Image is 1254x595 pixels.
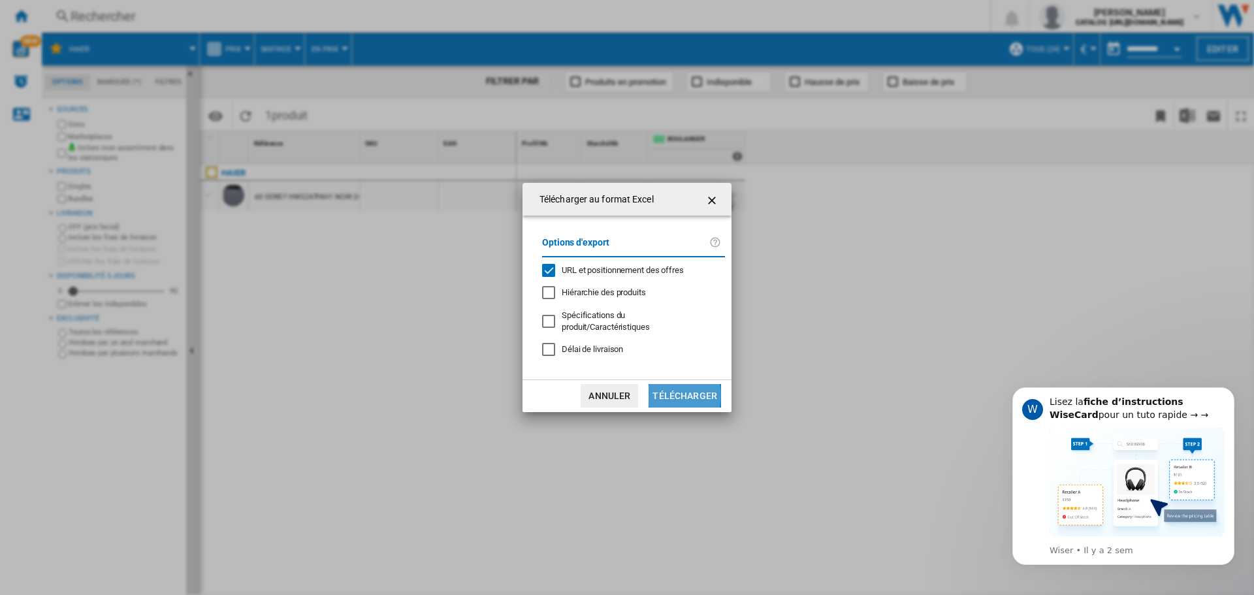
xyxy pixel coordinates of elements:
[542,287,715,299] md-checkbox: Hiérarchie des produits
[542,264,715,276] md-checkbox: URL et positionnement des offres
[542,235,709,259] label: Options d'export
[700,186,726,212] button: getI18NText('BUTTONS.CLOSE_DIALOG')
[705,193,721,208] ng-md-icon: getI18NText('BUTTONS.CLOSE_DIALOG')
[562,265,684,275] span: URL et positionnement des offres
[562,310,650,332] span: Spécifications du produit/Caractéristiques
[542,344,725,356] md-checkbox: Délai de livraison
[562,287,646,297] span: Hiérarchie des produits
[581,384,638,408] button: Annuler
[562,310,715,333] div: S'applique uniquement à la vision catégorie
[562,344,623,354] span: Délai de livraison
[533,193,654,206] h4: Télécharger au format Excel
[649,384,721,408] button: Télécharger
